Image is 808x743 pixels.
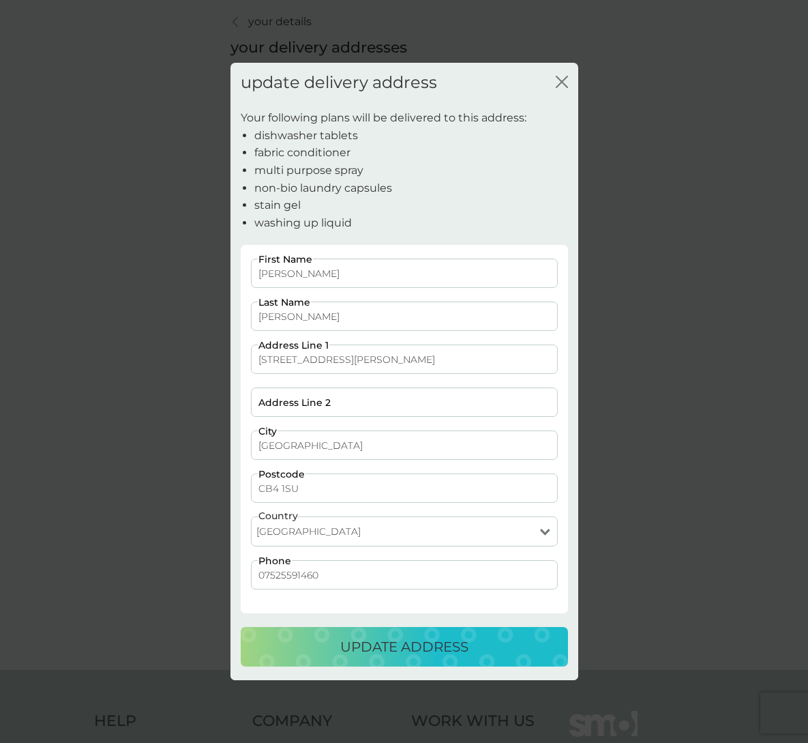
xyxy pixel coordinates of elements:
[254,181,392,194] span: non-bio laundry capsules
[556,76,568,90] button: close
[241,73,437,93] h2: update delivery address
[254,129,358,142] span: dishwasher tablets
[340,636,468,658] p: update address
[241,109,526,127] p: Your following plans will be delivered to this address:
[254,164,363,177] span: multi purpose spray
[254,216,352,229] span: washing up liquid
[254,147,350,160] span: fabric conditioner
[254,199,301,212] span: stain gel
[258,511,298,521] label: Country
[241,627,568,667] button: update address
